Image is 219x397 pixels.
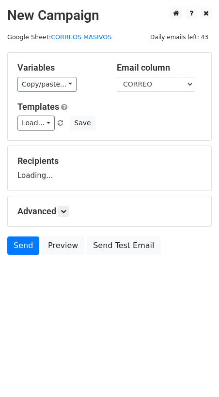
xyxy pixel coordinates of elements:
[42,236,84,255] a: Preview
[7,33,111,41] small: Google Sheet:
[87,236,160,255] a: Send Test Email
[7,236,39,255] a: Send
[17,102,59,112] a: Templates
[17,62,102,73] h5: Variables
[70,116,95,131] button: Save
[7,7,212,24] h2: New Campaign
[17,77,77,92] a: Copy/paste...
[17,156,202,181] div: Loading...
[17,206,202,217] h5: Advanced
[117,62,202,73] h5: Email column
[147,33,212,41] a: Daily emails left: 43
[51,33,111,41] a: CORREOS MASIVOS
[17,116,55,131] a: Load...
[147,32,212,43] span: Daily emails left: 43
[17,156,202,166] h5: Recipients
